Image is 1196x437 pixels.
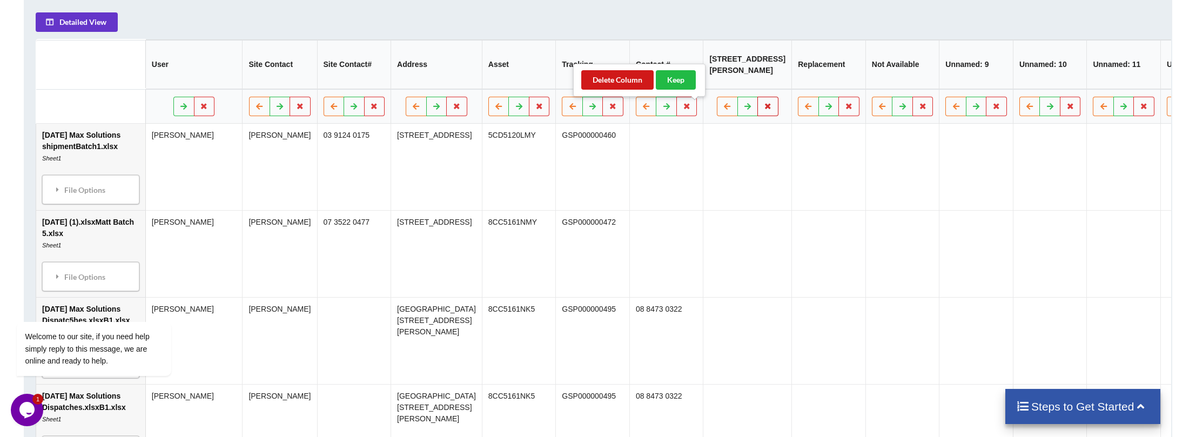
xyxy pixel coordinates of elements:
th: User [145,40,243,89]
button: Keep [656,70,696,90]
td: [PERSON_NAME] [243,124,317,210]
td: [STREET_ADDRESS] [391,124,482,210]
td: 8CC5161NK5 [482,297,556,384]
td: [PERSON_NAME] [145,210,243,297]
button: Detailed View [36,12,118,32]
td: [DATE] Max Solutions shipmentBatch1.xlsx [37,124,146,210]
i: Sheet1 [43,416,62,422]
th: Asset [482,40,556,89]
iframe: chat widget [11,224,205,388]
td: GSP000000495 [556,297,630,384]
th: Not Available [865,40,939,89]
th: Unnamed: 11 [1087,40,1161,89]
td: 5CD5120LMY [482,124,556,210]
td: GSP000000472 [556,210,630,297]
th: Tracking [556,40,630,89]
td: [GEOGRAPHIC_DATA][STREET_ADDRESS][PERSON_NAME] [391,297,482,384]
th: Replacement [792,40,866,89]
th: Site Contact [243,40,317,89]
td: GSP000000460 [556,124,630,210]
td: [PERSON_NAME] [243,210,317,297]
td: 8CC5161NMY [482,210,556,297]
th: Site Contact# [317,40,391,89]
div: File Options [46,178,137,201]
td: 03 9124 0175 [317,124,391,210]
th: [STREET_ADDRESS][PERSON_NAME] [703,40,792,89]
iframe: chat widget [11,394,45,426]
td: [PERSON_NAME] [243,297,317,384]
th: Unnamed: 10 [1013,40,1087,89]
th: Contact # [629,40,703,89]
td: [PERSON_NAME] [145,124,243,210]
h4: Steps to Get Started [1016,400,1150,413]
td: [DATE] (1).xlsxMatt Batch 5.xlsx [37,210,146,297]
button: Delete Column [581,70,654,90]
td: 07 3522 0477 [317,210,391,297]
th: Address [391,40,482,89]
td: [STREET_ADDRESS] [391,210,482,297]
i: Sheet1 [43,155,62,162]
td: 08 8473 0322 [629,297,703,384]
th: Unnamed: 9 [939,40,1013,89]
